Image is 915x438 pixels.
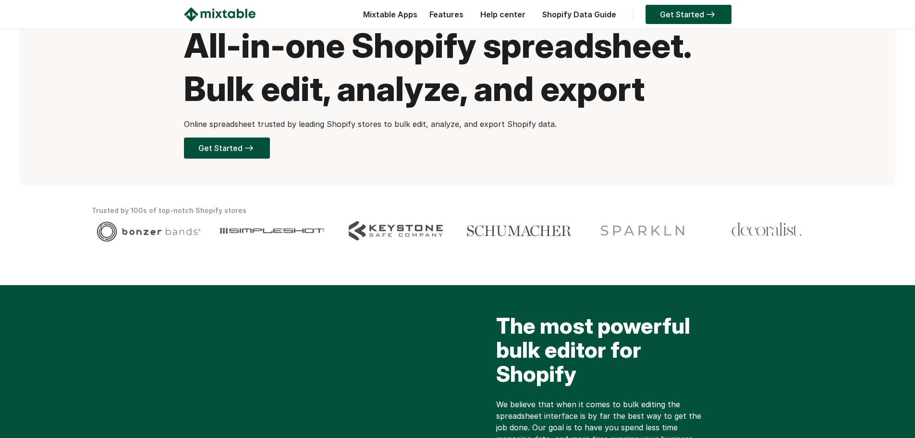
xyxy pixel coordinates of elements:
div: Trusted by 100s of top-notch Shopify stores [92,205,824,216]
div: Mixtable Apps [358,7,417,26]
img: Client logo [597,221,689,240]
img: arrow-right.svg [243,145,256,151]
a: Shopify Data Guide [537,10,621,19]
a: Help center [476,10,530,19]
img: Client logo [220,221,324,240]
a: Get Started [184,138,270,159]
img: Client logo [731,221,802,238]
a: Get Started [646,5,732,24]
img: Client logo [97,221,201,242]
img: Mixtable logo [184,7,256,22]
h1: All-in-one Shopify spreadsheet. Bulk edit, analyze, and export [184,24,732,111]
img: Client logo [467,221,571,240]
img: Client logo [349,221,443,240]
img: arrow-right.svg [704,12,717,17]
a: Features [425,10,468,19]
h2: The most powerful bulk editor for Shopify [496,314,712,391]
p: Online spreadsheet trusted by leading Shopify stores to bulk edit, analyze, and export Shopify data. [184,118,732,130]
